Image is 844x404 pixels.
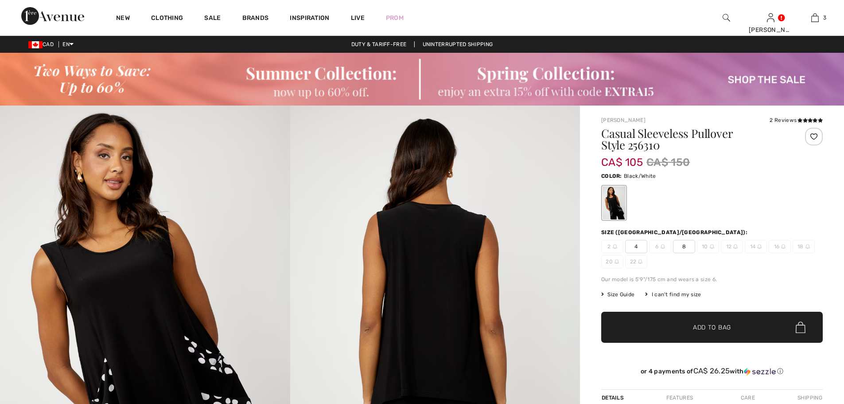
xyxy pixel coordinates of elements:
a: Sign In [767,13,774,22]
span: 2 [601,240,623,253]
img: Canadian Dollar [28,41,43,48]
img: ring-m.svg [613,244,617,249]
span: 8 [673,240,695,253]
span: 6 [649,240,671,253]
img: ring-m.svg [757,244,762,249]
img: 1ère Avenue [21,7,84,25]
img: ring-m.svg [805,244,810,249]
iframe: Opens a widget where you can find more information [787,337,835,360]
span: 4 [625,240,647,253]
span: Size Guide [601,290,634,298]
span: CAD [28,41,57,47]
img: search the website [723,12,730,23]
span: 20 [601,255,623,268]
a: New [116,14,130,24]
span: 18 [793,240,815,253]
img: ring-m.svg [710,244,714,249]
span: CA$ 26.25 [693,366,730,375]
h1: Casual Sleeveless Pullover Style 256310 [601,128,786,151]
span: 12 [721,240,743,253]
a: 3 [793,12,836,23]
span: Black/White [624,173,656,179]
a: Clothing [151,14,183,24]
img: ring-m.svg [733,244,738,249]
span: 14 [745,240,767,253]
span: Inspiration [290,14,329,24]
span: 22 [625,255,647,268]
button: Add to Bag [601,312,823,343]
img: My Info [767,12,774,23]
img: ring-m.svg [638,259,642,264]
img: My Bag [811,12,819,23]
div: Our model is 5'9"/175 cm and wears a size 6. [601,275,823,283]
span: 3 [823,14,826,22]
img: ring-m.svg [661,244,665,249]
img: Bag.svg [796,322,805,333]
img: ring-m.svg [615,259,619,264]
span: 10 [697,240,719,253]
span: CA$ 150 [646,154,690,170]
div: [PERSON_NAME] [749,25,792,35]
span: Color: [601,173,622,179]
img: Sezzle [744,368,776,376]
span: EN [62,41,74,47]
div: I can't find my size [645,290,701,298]
a: Live [351,13,365,23]
a: [PERSON_NAME] [601,117,646,123]
div: Size ([GEOGRAPHIC_DATA]/[GEOGRAPHIC_DATA]): [601,228,749,236]
a: Sale [204,14,221,24]
div: 2 Reviews [770,116,823,124]
span: Add to Bag [693,323,731,332]
a: Brands [242,14,269,24]
div: or 4 payments of with [601,367,823,376]
span: CA$ 105 [601,147,643,169]
img: ring-m.svg [781,244,786,249]
div: or 4 payments ofCA$ 26.25withSezzle Click to learn more about Sezzle [601,367,823,379]
div: Black/White [603,186,626,220]
span: 16 [769,240,791,253]
a: Prom [386,13,404,23]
